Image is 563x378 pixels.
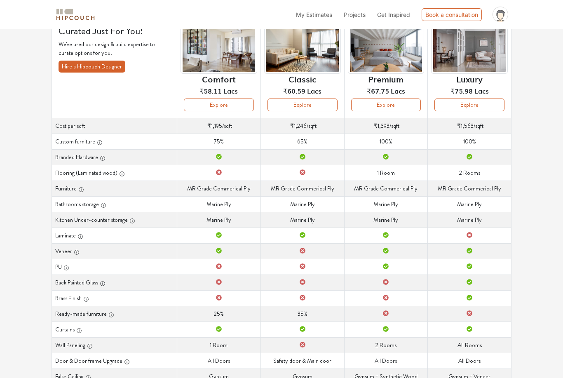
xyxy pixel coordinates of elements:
th: Door & Door frame Upgrade [52,353,177,369]
span: ₹1,195 [207,122,222,130]
span: logo-horizontal.svg [55,5,96,24]
td: Marine Ply [428,212,511,228]
div: Book a consultation [422,8,482,21]
td: 75% [177,134,261,149]
td: Marine Ply [344,212,428,228]
th: Kitchen Under-counter storage [52,212,177,228]
td: All Doors [428,353,511,369]
td: 25% [177,306,261,322]
span: ₹1,393 [374,122,389,130]
td: All Rooms [428,337,511,353]
td: All Doors [177,353,261,369]
td: /sqft [260,118,344,134]
span: Lacs [391,86,405,96]
th: Wall Paneling [52,337,177,353]
th: Bathrooms storage [52,196,177,212]
td: Marine Ply [428,196,511,212]
td: 65% [260,134,344,149]
span: Get Inspired [377,11,410,18]
span: Lacs [307,86,321,96]
td: Safety door & Main door [260,353,344,369]
td: All Doors [344,353,428,369]
th: Curtains [52,322,177,337]
td: 100% [428,134,511,149]
th: Custom furniture [52,134,177,149]
th: Ready-made furniture [52,306,177,322]
th: Flooring (Laminated wood) [52,165,177,181]
button: Explore [184,99,254,111]
span: ₹75.98 [450,86,473,96]
h4: Curated Just For You! [59,25,170,37]
p: We've used our design & build expertise to curate options for you. [59,40,170,57]
td: MR Grade Commerical Ply [260,181,344,196]
th: Branded Hardware [52,149,177,165]
td: 1 Room [344,165,428,181]
td: MR Grade Commerical Ply [344,181,428,196]
td: /sqft [177,118,261,134]
th: Back Painted Glass [52,275,177,290]
td: MR Grade Commerical Ply [428,181,511,196]
td: Marine Ply [177,212,261,228]
span: My Estimates [296,11,332,18]
img: header-preview [264,21,341,74]
td: Marine Ply [260,196,344,212]
td: Marine Ply [260,212,344,228]
button: Hire a Hipcouch Designer [59,61,125,73]
button: Explore [267,99,338,111]
h6: Premium [368,74,403,84]
span: ₹67.75 [367,86,389,96]
span: ₹1,563 [457,122,474,130]
td: /sqft [344,118,428,134]
td: MR Grade Commerical Ply [177,181,261,196]
img: logo-horizontal.svg [55,7,96,22]
button: Explore [434,99,504,111]
span: Lacs [474,86,489,96]
span: ₹60.59 [283,86,305,96]
td: /sqft [428,118,511,134]
th: Cost per sqft [52,118,177,134]
span: Lacs [223,86,238,96]
td: 35% [260,306,344,322]
button: Explore [351,99,421,111]
th: Laminate [52,228,177,243]
td: Marine Ply [177,196,261,212]
h6: Luxury [456,74,483,84]
th: Furniture [52,181,177,196]
td: 1 Room [177,337,261,353]
img: header-preview [431,21,508,74]
th: PU [52,259,177,275]
span: ₹58.11 [199,86,222,96]
h6: Comfort [202,74,236,84]
td: 100% [344,134,428,149]
th: Veneer [52,243,177,259]
td: Marine Ply [344,196,428,212]
th: Brass Finish [52,290,177,306]
span: ₹1,246 [290,122,307,130]
img: header-preview [181,21,257,74]
h6: Classic [289,74,316,84]
img: header-preview [348,21,425,74]
span: Projects [344,11,366,18]
td: 2 Rooms [428,165,511,181]
td: 2 Rooms [344,337,428,353]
